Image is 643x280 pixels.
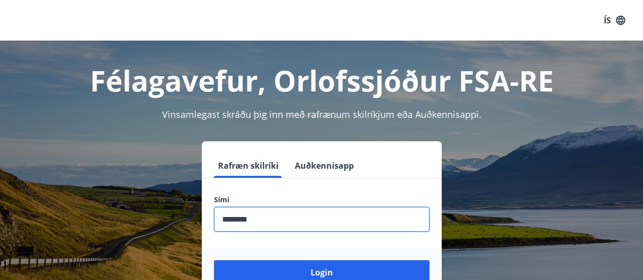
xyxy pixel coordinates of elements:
[162,108,481,120] span: Vinsamlegast skráðu þig inn með rafrænum skilríkjum eða Auðkennisappi.
[598,11,631,29] button: ÍS
[214,195,430,205] label: Sími
[12,61,631,100] h1: Félagavefur, Orlofssjóður FSA-RE
[214,153,283,178] button: Rafræn skilríki
[291,153,358,178] button: Auðkennisapp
